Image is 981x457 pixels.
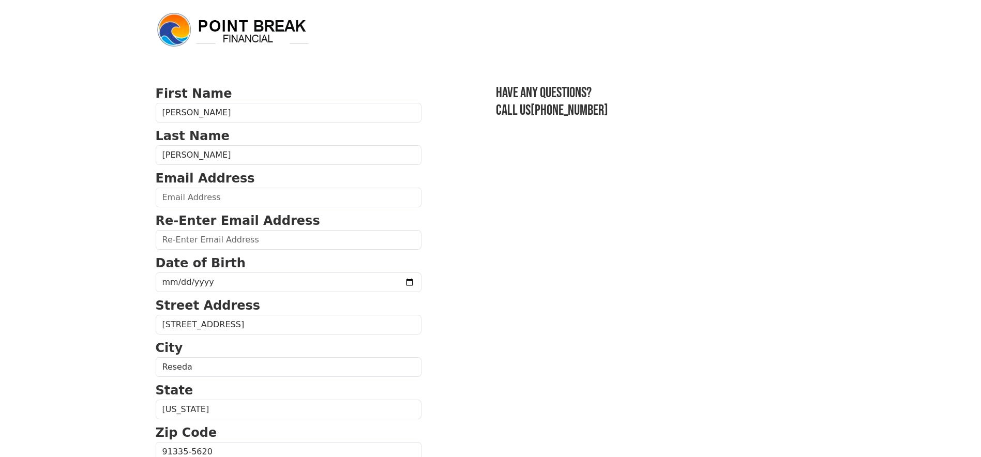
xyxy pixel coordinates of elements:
input: First Name [156,103,421,123]
input: Last Name [156,145,421,165]
a: [PHONE_NUMBER] [531,102,608,119]
strong: City [156,341,183,355]
strong: Email Address [156,171,255,186]
input: Street Address [156,315,421,334]
strong: State [156,383,193,398]
h3: Have any questions? [496,84,826,102]
img: logo.png [156,11,311,49]
strong: Zip Code [156,425,217,440]
input: Re-Enter Email Address [156,230,421,250]
strong: Street Address [156,298,261,313]
strong: Date of Birth [156,256,246,270]
input: Email Address [156,188,421,207]
h3: Call us [496,102,826,119]
strong: Re-Enter Email Address [156,214,320,228]
strong: First Name [156,86,232,101]
input: City [156,357,421,377]
strong: Last Name [156,129,230,143]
